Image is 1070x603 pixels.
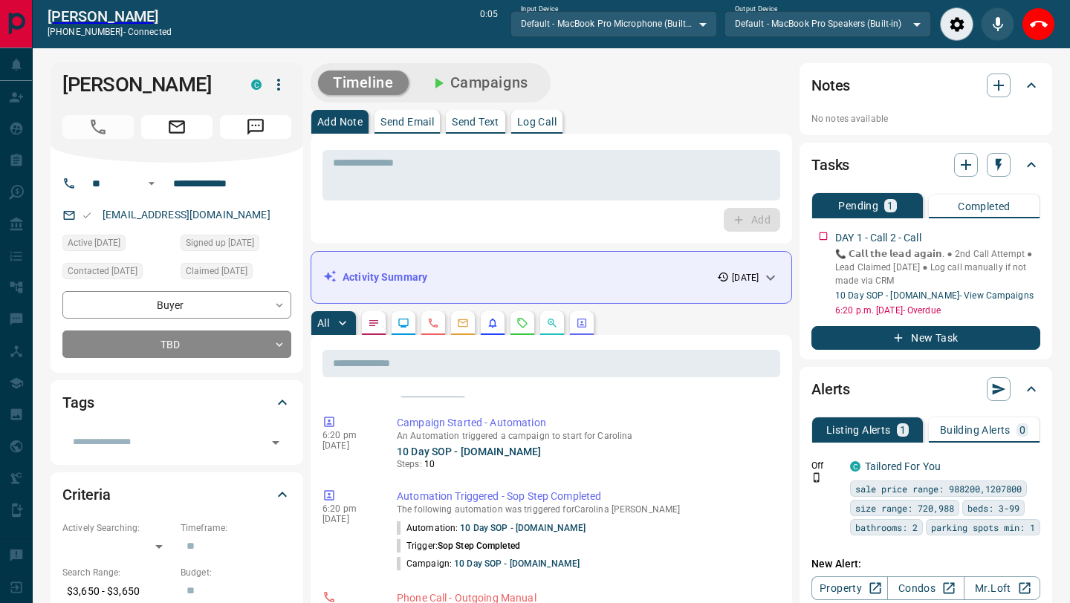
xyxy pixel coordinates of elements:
p: New Alert: [811,556,1040,572]
a: 10 Day SOP - [DOMAIN_NAME]- View Campaigns [835,290,1034,301]
p: Add Note [317,117,363,127]
div: Activity Summary[DATE] [323,264,779,291]
svg: Push Notification Only [811,472,822,483]
div: Audio Settings [940,7,973,41]
p: Listing Alerts [826,425,891,435]
label: Output Device [735,4,777,14]
h2: Tasks [811,153,849,177]
p: Steps: [397,457,774,471]
div: Fri Jun 27 2025 [181,235,291,255]
a: [PERSON_NAME] [48,7,172,25]
p: Pending [838,201,878,211]
svg: Notes [368,317,380,329]
div: TBD [62,330,291,358]
p: [DATE] [732,271,759,284]
p: [DATE] [322,440,374,451]
p: Actively Searching: [62,521,173,535]
h1: [PERSON_NAME] [62,73,229,97]
svg: Listing Alerts [487,317,499,329]
button: Open [143,175,160,192]
p: Send Text [452,117,499,127]
a: 10 Day SOP - [DOMAIN_NAME] [460,523,586,533]
div: Default - MacBook Pro Speakers (Built-in) [724,11,931,36]
span: Claimed [DATE] [186,264,247,278]
h2: Alerts [811,377,850,401]
div: Default - MacBook Pro Microphone (Built-in) [510,11,717,36]
div: Fri Jun 27 2025 [181,263,291,284]
p: 1 [900,425,906,435]
p: Completed [958,201,1011,212]
a: 10 Day SOP - [DOMAIN_NAME] [454,558,580,569]
button: New Task [811,326,1040,350]
button: Campaigns [415,71,543,95]
a: Property [811,576,888,600]
button: Timeline [318,71,409,95]
p: Automation Triggered - Sop Step Completed [397,489,774,504]
span: Contacted [DATE] [68,264,137,278]
div: Fri Jun 27 2025 [62,235,173,255]
p: The following automation was triggered for Carolina [PERSON_NAME] [397,504,774,515]
span: 10 [424,459,435,469]
p: 📞 𝗖𝗮𝗹𝗹 𝘁𝗵𝗲 𝗹𝗲𝗮𝗱 𝗮𝗴𝗮𝗶𝗻. ● 2nd Call Attempt ● Lead Claimed [DATE] ‎● Log call manually if not made ... [835,247,1040,287]
button: Open [265,432,286,453]
div: End Call [1022,7,1055,41]
p: Timeframe: [181,521,291,535]
p: All [317,318,329,328]
span: sale price range: 988200,1207800 [855,481,1022,496]
svg: Lead Browsing Activity [398,317,409,329]
p: 1 [887,201,893,211]
p: Budget: [181,566,291,579]
p: Campaign Started - Automation [397,415,774,431]
svg: Agent Actions [576,317,588,329]
p: 0:05 [480,7,498,41]
svg: Requests [516,317,528,329]
p: Off [811,459,841,472]
p: Automation: [397,521,586,535]
p: An Automation triggered a campaign to start for Carolina [397,431,774,441]
span: beds: 3-99 [967,501,1019,515]
p: Log Call [517,117,557,127]
span: size range: 720,988 [855,501,954,515]
svg: Opportunities [546,317,558,329]
p: DAY 1 - Call 2 - Call [835,230,921,246]
p: Activity Summary [343,270,427,285]
div: Buyer [62,291,291,319]
span: Signed up [DATE] [186,235,254,250]
div: Mute [981,7,1014,41]
p: [PHONE_NUMBER] - [48,25,172,39]
h2: Tags [62,391,94,414]
svg: Email Valid [82,210,92,221]
span: Message [220,115,291,139]
div: Notes [811,68,1040,103]
div: Tasks [811,147,1040,183]
h2: Notes [811,74,850,97]
h2: Criteria [62,483,111,506]
p: 6:20 pm [322,503,374,514]
div: Fri Jun 27 2025 [62,263,173,284]
p: Search Range: [62,566,173,579]
p: Campaign: [397,557,580,570]
div: condos.ca [850,461,860,472]
span: Email [141,115,213,139]
svg: Emails [457,317,469,329]
div: Alerts [811,371,1040,407]
p: 6:20 p.m. [DATE] - Overdue [835,304,1040,317]
div: Criteria [62,477,291,512]
span: Call [62,115,134,139]
div: condos.ca [251,79,262,90]
span: Sop Step Completed [438,541,520,551]
span: bathrooms: 2 [855,520,918,535]
div: Tags [62,385,291,420]
span: parking spots min: 1 [931,520,1035,535]
p: Send Email [380,117,434,127]
label: Input Device [521,4,559,14]
span: Active [DATE] [68,235,120,250]
a: 10 Day SOP - [DOMAIN_NAME] [397,446,541,457]
a: [EMAIL_ADDRESS][DOMAIN_NAME] [103,209,270,221]
a: Tailored For You [865,460,941,472]
p: [DATE] [322,514,374,524]
p: 6:20 pm [322,430,374,440]
span: connected [128,27,172,37]
a: Mr.Loft [964,576,1040,600]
